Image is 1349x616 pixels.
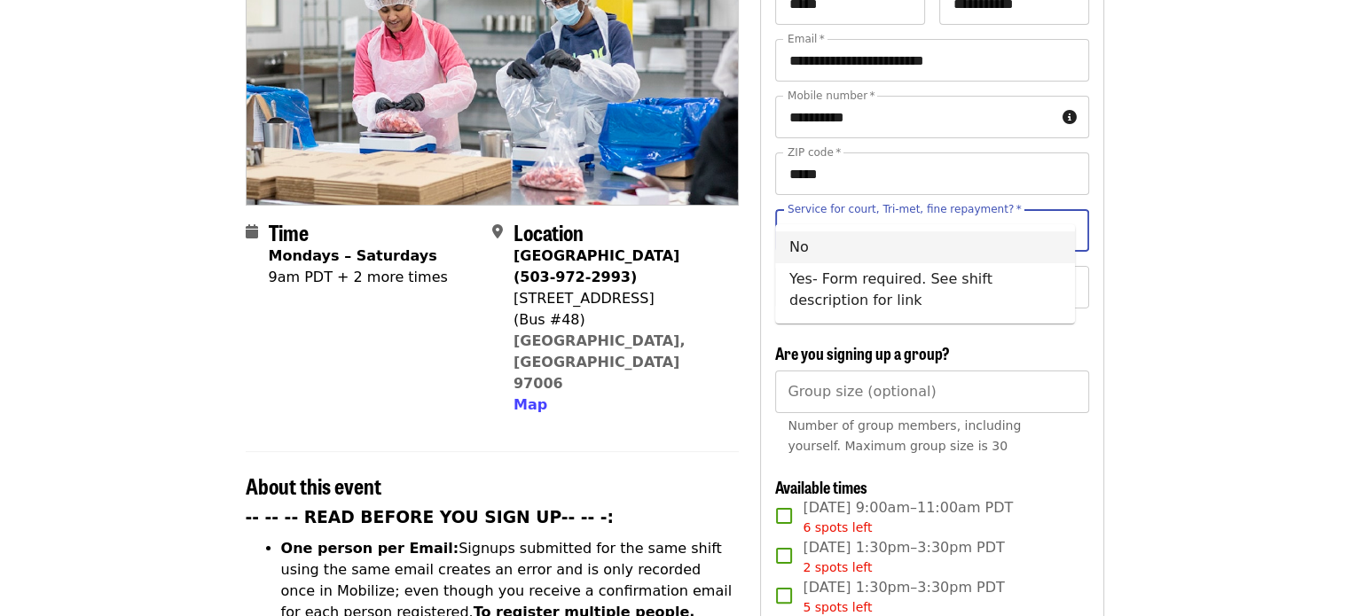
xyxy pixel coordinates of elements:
[775,152,1088,195] input: ZIP code
[788,34,825,44] label: Email
[514,288,725,309] div: [STREET_ADDRESS]
[775,263,1075,316] li: Yes- Form required. See shift description for link
[514,247,679,285] strong: [GEOGRAPHIC_DATA] (503-972-2993)
[1035,218,1060,243] button: Clear
[775,370,1088,413] input: [object Object]
[788,418,1021,453] span: Number of group members, including yourself. Maximum group size is 30
[788,90,874,101] label: Mobile number
[775,39,1088,82] input: Email
[246,470,381,501] span: About this event
[281,540,459,557] strong: One person per Email:
[775,231,1075,263] li: No
[269,216,309,247] span: Time
[775,475,867,498] span: Available times
[788,147,841,158] label: ZIP code
[803,497,1013,537] span: [DATE] 9:00am–11:00am PDT
[514,309,725,331] div: (Bus #48)
[1063,109,1077,126] i: circle-info icon
[1058,218,1083,243] button: Close
[803,537,1004,577] span: [DATE] 1:30pm–3:30pm PDT
[246,223,258,240] i: calendar icon
[775,96,1055,138] input: Mobile number
[788,204,1022,214] label: Service for court, Tri-met, fine repayment?
[514,216,584,247] span: Location
[803,560,872,574] span: 2 spots left
[514,396,547,413] span: Map
[269,267,448,288] div: 9am PDT + 2 more times
[269,247,437,264] strong: Mondays – Saturdays
[803,600,872,614] span: 5 spots left
[514,394,547,416] button: Map
[246,508,615,526] strong: -- -- -- READ BEFORE YOU SIGN UP-- -- -:
[514,332,686,392] a: [GEOGRAPHIC_DATA], [GEOGRAPHIC_DATA] 97006
[492,223,503,240] i: map-marker-alt icon
[775,341,950,364] span: Are you signing up a group?
[803,520,872,534] span: 6 spots left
